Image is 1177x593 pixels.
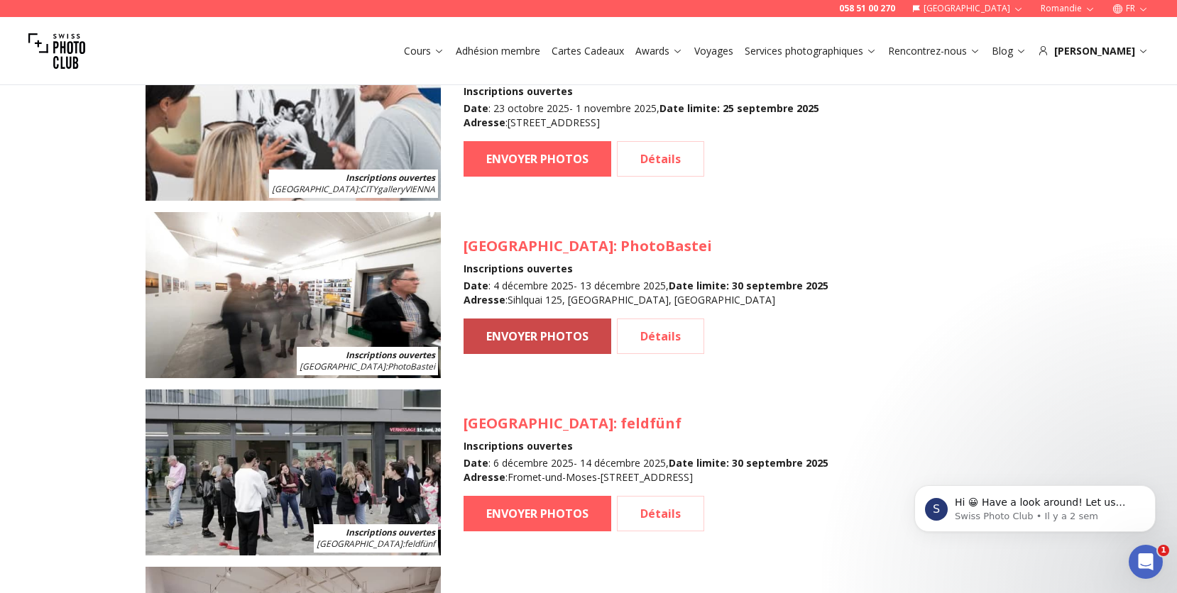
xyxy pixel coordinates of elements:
b: Inscriptions ouvertes [346,172,435,184]
a: Détails [617,318,704,354]
span: [GEOGRAPHIC_DATA] [300,360,385,372]
button: Services photographiques [739,41,882,61]
button: Adhésion membre [450,41,546,61]
span: : feldfünf [317,538,435,550]
a: Blog [992,44,1027,58]
a: 058 51 00 270 [839,3,895,14]
a: Détails [617,141,704,177]
button: Cartes Cadeaux [546,41,630,61]
img: Swiss photo club [28,23,85,79]
b: Date limite : 25 septembre 2025 [659,101,819,115]
button: Rencontrez-nous [882,41,986,61]
div: : 4 décembre 2025 - 13 décembre 2025 , : Sihlquai 125, [GEOGRAPHIC_DATA], [GEOGRAPHIC_DATA] [464,279,828,307]
h4: Inscriptions ouvertes [464,262,828,276]
b: Adresse [464,116,505,129]
b: Inscriptions ouvertes [346,526,435,538]
button: Awards [630,41,689,61]
b: Adresse [464,470,505,484]
span: [GEOGRAPHIC_DATA] [464,236,613,255]
a: Adhésion membre [456,44,540,58]
b: Date limite : 30 septembre 2025 [669,456,828,470]
b: Date [464,279,488,292]
b: Date limite : 30 septembre 2025 [669,279,828,292]
a: ENVOYER PHOTOS [464,318,611,354]
span: [GEOGRAPHIC_DATA] [317,538,403,550]
button: Blog [986,41,1032,61]
b: Inscriptions ouvertes [346,349,435,361]
img: SPC Photo Awards BERLIN December 2025 [146,389,441,555]
a: Awards [635,44,683,58]
a: Voyages [694,44,733,58]
a: Services photographiques [745,44,877,58]
span: [GEOGRAPHIC_DATA] [464,414,613,433]
button: Voyages [689,41,739,61]
b: Date [464,101,488,115]
iframe: Intercom live chat [1129,545,1163,579]
a: ENVOYER PHOTOS [464,496,611,531]
span: : PhotoBastei [300,360,435,372]
a: Cours [404,44,444,58]
a: Détails [617,496,704,531]
span: [GEOGRAPHIC_DATA] [272,183,358,195]
h3: : PhotoBastei [464,236,828,256]
div: [PERSON_NAME] [1038,44,1149,58]
h4: Inscriptions ouvertes [464,84,819,99]
iframe: Intercom notifications message [893,455,1177,555]
h4: Inscriptions ouvertes [464,439,828,453]
div: : 6 décembre 2025 - 14 décembre 2025 , : Fromet-und-Moses-[STREET_ADDRESS] [464,456,828,484]
div: : 23 octobre 2025 - 1 novembre 2025 , : [STREET_ADDRESS] [464,101,819,130]
img: SPC Photo Awards Zurich: December 2025 [146,212,441,378]
button: Cours [398,41,450,61]
a: ENVOYER PHOTOS [464,141,611,177]
a: Cartes Cadeaux [552,44,624,58]
h3: : feldfünf [464,414,828,433]
span: 1 [1158,545,1169,556]
img: SPC Photo Awards VIENNA October 2025 [146,35,441,201]
a: Rencontrez-nous [888,44,980,58]
span: : CITYgalleryVIENNA [272,183,435,195]
b: Date [464,456,488,470]
b: Adresse [464,293,505,306]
